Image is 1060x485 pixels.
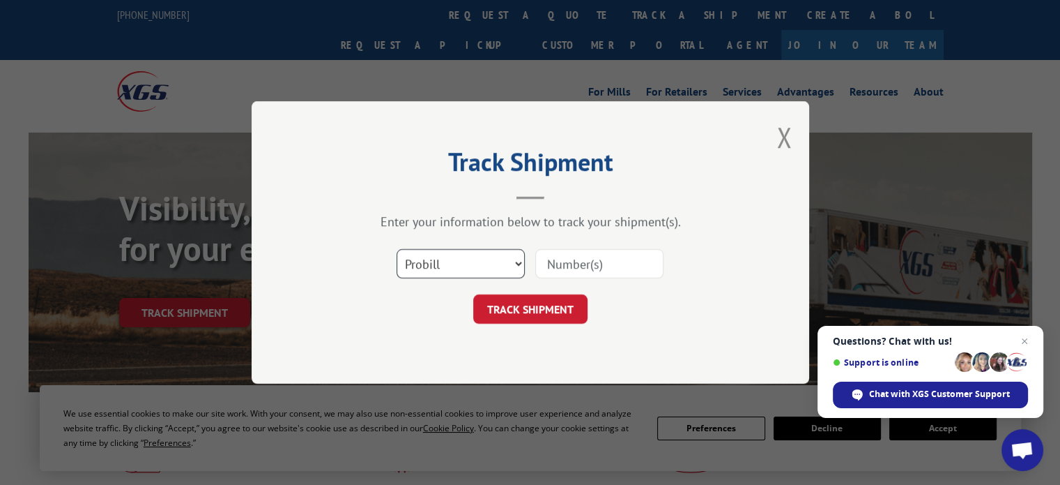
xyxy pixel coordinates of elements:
[535,249,663,278] input: Number(s)
[833,357,950,368] span: Support is online
[1001,429,1043,471] div: Open chat
[321,214,739,230] div: Enter your information below to track your shipment(s).
[869,388,1010,401] span: Chat with XGS Customer Support
[473,294,587,324] button: TRACK SHIPMENT
[776,119,792,156] button: Close modal
[321,152,739,179] h2: Track Shipment
[833,382,1028,408] div: Chat with XGS Customer Support
[1016,333,1033,350] span: Close chat
[833,336,1028,347] span: Questions? Chat with us!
